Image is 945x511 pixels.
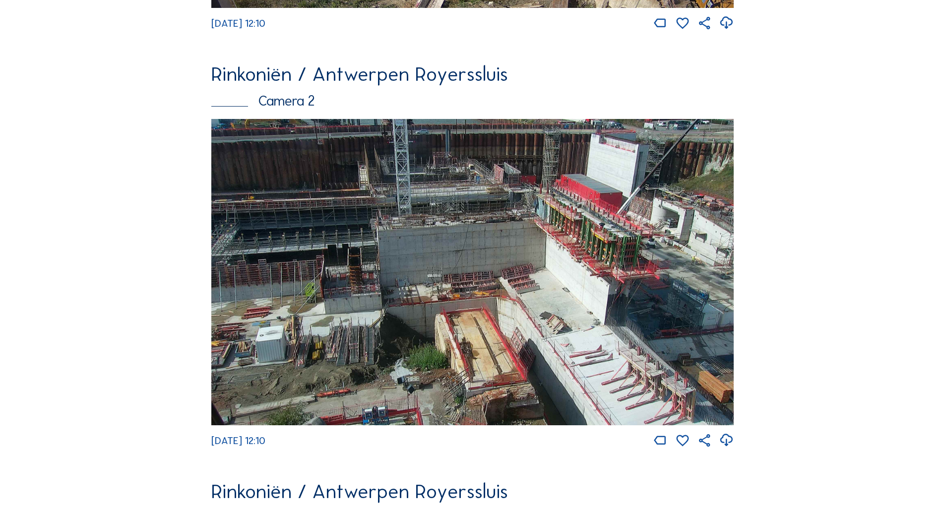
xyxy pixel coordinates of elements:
div: Camera 2 [211,94,734,108]
div: Rinkoniën / Antwerpen Royerssluis [211,482,734,502]
img: Image [211,119,734,425]
span: [DATE] 12:10 [211,17,265,29]
span: [DATE] 12:10 [211,435,265,447]
div: Rinkoniën / Antwerpen Royerssluis [211,64,734,84]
